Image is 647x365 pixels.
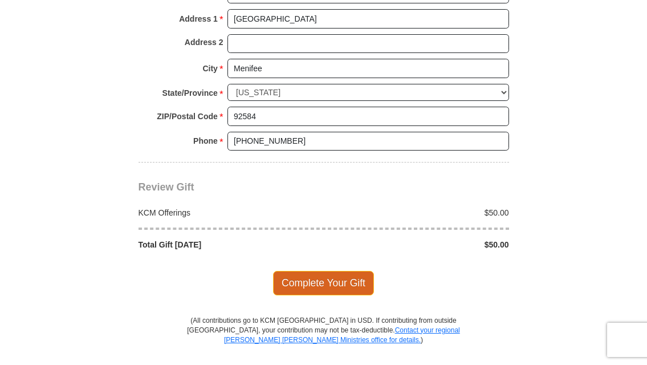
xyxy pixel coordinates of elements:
[202,60,217,76] strong: City
[185,34,223,50] strong: Address 2
[139,181,194,193] span: Review Gift
[324,239,515,250] div: $50.00
[162,85,218,101] strong: State/Province
[273,271,374,295] span: Complete Your Gift
[224,326,460,344] a: Contact your regional [PERSON_NAME] [PERSON_NAME] Ministries office for details.
[157,108,218,124] strong: ZIP/Postal Code
[193,133,218,149] strong: Phone
[132,207,324,218] div: KCM Offerings
[324,207,515,218] div: $50.00
[132,239,324,250] div: Total Gift [DATE]
[179,11,218,27] strong: Address 1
